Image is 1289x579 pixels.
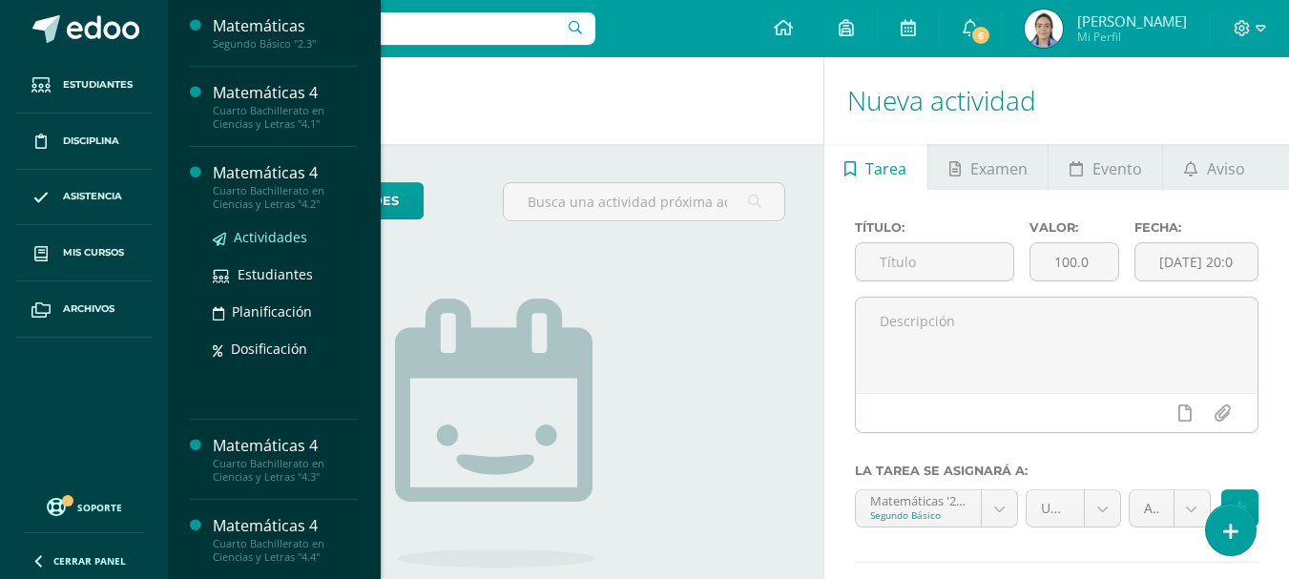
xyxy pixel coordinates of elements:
a: Tarea [824,144,927,190]
h1: Actividades [191,57,800,144]
span: Cerrar panel [53,554,126,568]
span: Aviso [1207,146,1245,192]
input: Busca un usuario... [180,12,595,45]
label: Valor: [1029,220,1119,235]
a: Estudiantes [15,57,153,114]
a: Aviso [1163,144,1265,190]
input: Busca una actividad próxima aquí... [504,183,783,220]
a: Matemáticas '2.3'Segundo Básico [856,490,1018,527]
span: Asistencia [63,189,122,204]
input: Puntos máximos [1030,243,1118,280]
a: Dosificación [213,338,358,360]
input: Título [856,243,1013,280]
div: Matemáticas [213,15,358,37]
a: Matemáticas 4Cuarto Bachillerato en Ciencias y Letras "4.1" [213,82,358,131]
span: ACTITUDINAL (15.0pts) [1144,490,1159,527]
div: Matemáticas 4 [213,435,358,457]
a: Planificación [213,300,358,322]
span: Estudiantes [63,77,133,93]
label: La tarea se asignará a: [855,464,1258,478]
span: Actividades [234,228,307,246]
a: Estudiantes [213,263,358,285]
a: Matemáticas 4Cuarto Bachillerato en Ciencias y Letras "4.3" [213,435,358,484]
div: Matemáticas 4 [213,162,358,184]
div: Cuarto Bachillerato en Ciencias y Letras "4.4" [213,537,358,564]
a: Actividades [213,226,358,248]
a: ACTITUDINAL (15.0pts) [1130,490,1210,527]
a: Soporte [23,493,145,519]
span: Soporte [77,501,122,514]
div: Matemáticas 4 [213,82,358,104]
div: Cuarto Bachillerato en Ciencias y Letras "4.2" [213,184,358,211]
div: Matemáticas '2.3' [870,490,967,508]
span: Tarea [865,146,906,192]
div: Segundo Básico "2.3" [213,37,358,51]
span: Archivos [63,301,114,317]
a: Asistencia [15,170,153,226]
a: Archivos [15,281,153,338]
span: Mi Perfil [1077,29,1187,45]
img: no_activities.png [395,299,595,568]
a: Mis cursos [15,225,153,281]
span: Evento [1092,146,1142,192]
span: Mis cursos [63,245,124,260]
div: Segundo Básico [870,508,967,522]
span: [PERSON_NAME] [1077,11,1187,31]
a: Evento [1049,144,1162,190]
div: Cuarto Bachillerato en Ciencias y Letras "4.1" [213,104,358,131]
a: Examen [928,144,1048,190]
a: Matemáticas 4Cuarto Bachillerato en Ciencias y Letras "4.4" [213,515,358,564]
a: Matemáticas 4Cuarto Bachillerato en Ciencias y Letras "4.2" [213,162,358,211]
label: Título: [855,220,1014,235]
a: Unidad 3 [1027,490,1120,527]
img: ab679d26bfb5e32583d9be748a0167a2.png [1025,10,1063,48]
h1: Nueva actividad [847,57,1266,144]
a: Disciplina [15,114,153,170]
span: Dosificación [231,340,307,358]
div: Matemáticas 4 [213,515,358,537]
span: Planificación [232,302,312,321]
span: Estudiantes [238,265,313,283]
input: Fecha de entrega [1135,243,1258,280]
span: 6 [970,25,991,46]
a: MatemáticasSegundo Básico "2.3" [213,15,358,51]
span: Disciplina [63,134,119,149]
span: Examen [970,146,1028,192]
label: Fecha: [1134,220,1258,235]
div: Cuarto Bachillerato en Ciencias y Letras "4.3" [213,457,358,484]
span: Unidad 3 [1041,490,1070,527]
